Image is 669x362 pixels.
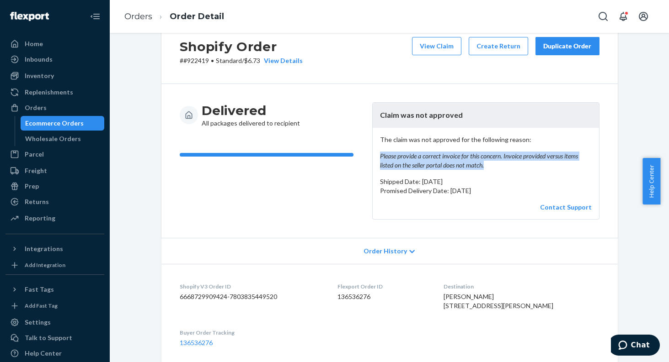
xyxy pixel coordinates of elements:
a: Add Integration [5,260,104,271]
div: Fast Tags [25,285,54,294]
button: Open account menu [634,7,653,26]
div: Replenishments [25,88,73,97]
a: Inventory [5,68,104,83]
div: Wholesale Orders [25,134,81,143]
dt: Buyer Order Tracking [180,329,323,336]
div: Reporting [25,214,55,223]
div: Returns [25,197,49,206]
a: Returns [5,194,104,209]
a: 136536276 [180,339,213,346]
button: View Details [260,56,303,65]
img: Flexport logo [10,12,49,21]
div: Settings [25,318,51,327]
a: Contact Support [540,203,592,211]
button: Fast Tags [5,282,104,297]
dt: Destination [444,283,599,290]
div: Parcel [25,150,44,159]
div: Ecommerce Orders [25,119,84,128]
dd: 136536276 [337,292,429,301]
dt: Flexport Order ID [337,283,429,290]
a: Add Fast Tag [5,300,104,311]
em: Please provide a correct invoice for this concern. Invoice provided versus items listed on the se... [380,152,592,170]
dd: 6668729909424-7803835449520 [180,292,323,301]
iframe: Opens a widget where you can chat to one of our agents [611,335,660,357]
span: [PERSON_NAME] [STREET_ADDRESS][PERSON_NAME] [444,293,553,310]
button: Open Search Box [594,7,612,26]
a: Order Detail [170,11,224,21]
div: Add Integration [25,261,65,269]
span: Standard [216,57,242,64]
button: Integrations [5,241,104,256]
dt: Shopify V3 Order ID [180,283,323,290]
div: Prep [25,182,39,191]
a: Inbounds [5,52,104,67]
button: Open notifications [614,7,632,26]
div: Add Fast Tag [25,302,58,310]
a: Home [5,37,104,51]
p: The claim was not approved for the following reason: [380,135,592,170]
span: Order History [364,247,407,256]
div: Inbounds [25,55,53,64]
a: Ecommerce Orders [21,116,105,131]
h3: Delivered [202,102,300,119]
a: Orders [124,11,152,21]
div: All packages delivered to recipient [202,102,300,128]
a: Wholesale Orders [21,131,105,146]
a: Freight [5,163,104,178]
div: Duplicate Order [543,42,592,51]
button: Talk to Support [5,331,104,345]
div: Help Center [25,349,62,358]
button: Duplicate Order [535,37,599,55]
button: Help Center [642,158,660,205]
div: Home [25,39,43,48]
ol: breadcrumbs [117,3,231,30]
a: Parcel [5,147,104,162]
p: # #922419 / $6.73 [180,56,303,65]
button: Close Navigation [86,7,104,26]
header: Claim was not approved [373,103,599,128]
button: Create Return [469,37,528,55]
button: View Claim [412,37,461,55]
a: Orders [5,100,104,115]
div: Inventory [25,71,54,80]
p: Promised Delivery Date: [DATE] [380,186,592,195]
p: Shipped Date: [DATE] [380,177,592,186]
div: Orders [25,103,47,112]
h2: Shopify Order [180,37,303,56]
a: Prep [5,179,104,194]
a: Help Center [5,346,104,361]
a: Settings [5,315,104,330]
a: Replenishments [5,85,104,100]
div: Integrations [25,244,63,253]
a: Reporting [5,211,104,226]
span: • [211,57,214,64]
div: Freight [25,166,47,175]
div: Talk to Support [25,333,72,342]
